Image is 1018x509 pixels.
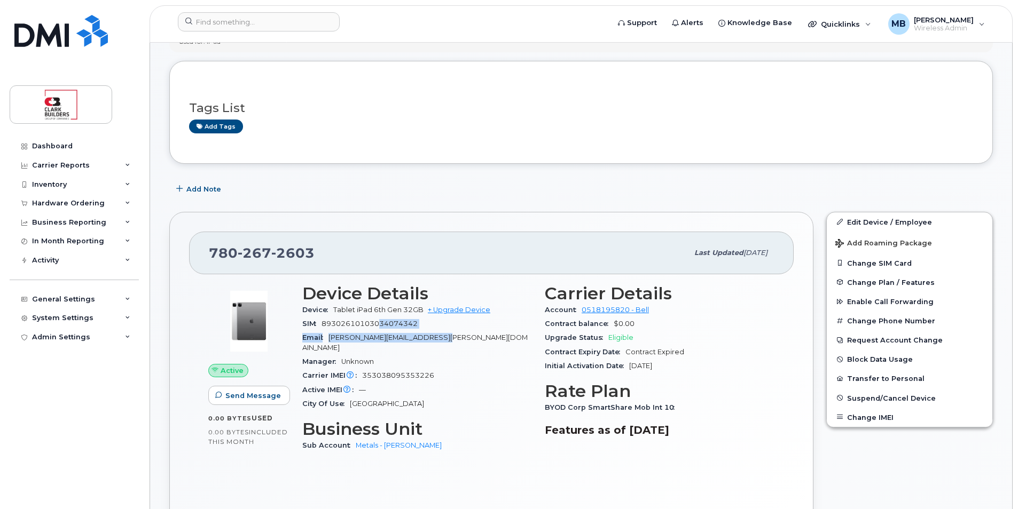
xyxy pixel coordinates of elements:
[208,428,288,446] span: included this month
[545,362,629,370] span: Initial Activation Date
[827,212,992,232] a: Edit Device / Employee
[827,311,992,330] button: Change Phone Number
[217,289,281,353] img: image20231002-3703462-1k0mm78.jpeg
[221,365,244,376] span: Active
[302,320,322,328] span: SIM
[891,18,906,30] span: MB
[625,348,684,356] span: Contract Expired
[582,306,649,314] a: 0518195820 - Bell
[356,441,442,449] a: Metals - [PERSON_NAME]
[610,12,664,34] a: Support
[545,306,582,314] span: Account
[827,369,992,388] button: Transfer to Personal
[238,245,271,261] span: 267
[801,13,879,35] div: Quicklinks
[914,24,974,33] span: Wireless Admin
[881,13,992,35] div: Matthew Buttrey
[847,278,935,286] span: Change Plan / Features
[186,184,221,194] span: Add Note
[694,249,743,257] span: Last updated
[178,12,340,31] input: Find something...
[972,463,1010,501] iframe: Messenger Launcher
[302,306,333,314] span: Device
[664,12,711,34] a: Alerts
[302,371,362,379] span: Carrier IMEI
[827,388,992,408] button: Suspend/Cancel Device
[821,20,860,28] span: Quicklinks
[827,330,992,349] button: Request Account Change
[681,18,703,28] span: Alerts
[827,273,992,292] button: Change Plan / Features
[208,386,290,405] button: Send Message
[614,320,635,328] span: $0.00
[189,120,243,133] a: Add tags
[209,245,315,261] span: 780
[545,424,774,436] h3: Features as of [DATE]
[322,320,418,328] span: 89302610103034074342
[545,320,614,328] span: Contract balance
[827,253,992,273] button: Change SIM Card
[727,18,792,28] span: Knowledge Base
[627,18,657,28] span: Support
[545,403,680,411] span: BYOD Corp SmartShare Mob Int 10
[350,400,424,408] span: [GEOGRAPHIC_DATA]
[359,386,366,394] span: —
[428,306,490,314] a: + Upgrade Device
[302,400,350,408] span: City Of Use
[302,386,359,394] span: Active IMEI
[362,371,434,379] span: 353038095353226
[252,414,273,422] span: used
[302,333,528,351] span: [PERSON_NAME][EMAIL_ADDRESS][PERSON_NAME][DOMAIN_NAME]
[225,391,281,401] span: Send Message
[333,306,424,314] span: Tablet iPad 6th Gen 32GB
[302,419,532,439] h3: Business Unit
[208,428,249,436] span: 0.00 Bytes
[302,357,341,365] span: Manager
[847,394,936,402] span: Suspend/Cancel Device
[827,232,992,253] button: Add Roaming Package
[545,284,774,303] h3: Carrier Details
[208,415,252,422] span: 0.00 Bytes
[302,333,328,341] span: Email
[341,357,374,365] span: Unknown
[545,381,774,401] h3: Rate Plan
[835,239,932,249] span: Add Roaming Package
[545,333,608,341] span: Upgrade Status
[827,408,992,427] button: Change IMEI
[711,12,800,34] a: Knowledge Base
[271,245,315,261] span: 2603
[827,292,992,311] button: Enable Call Forwarding
[545,348,625,356] span: Contract Expiry Date
[169,180,230,199] button: Add Note
[827,349,992,369] button: Block Data Usage
[189,101,973,115] h3: Tags List
[302,441,356,449] span: Sub Account
[847,298,934,306] span: Enable Call Forwarding
[914,15,974,24] span: [PERSON_NAME]
[629,362,652,370] span: [DATE]
[608,333,633,341] span: Eligible
[302,284,532,303] h3: Device Details
[743,249,768,257] span: [DATE]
